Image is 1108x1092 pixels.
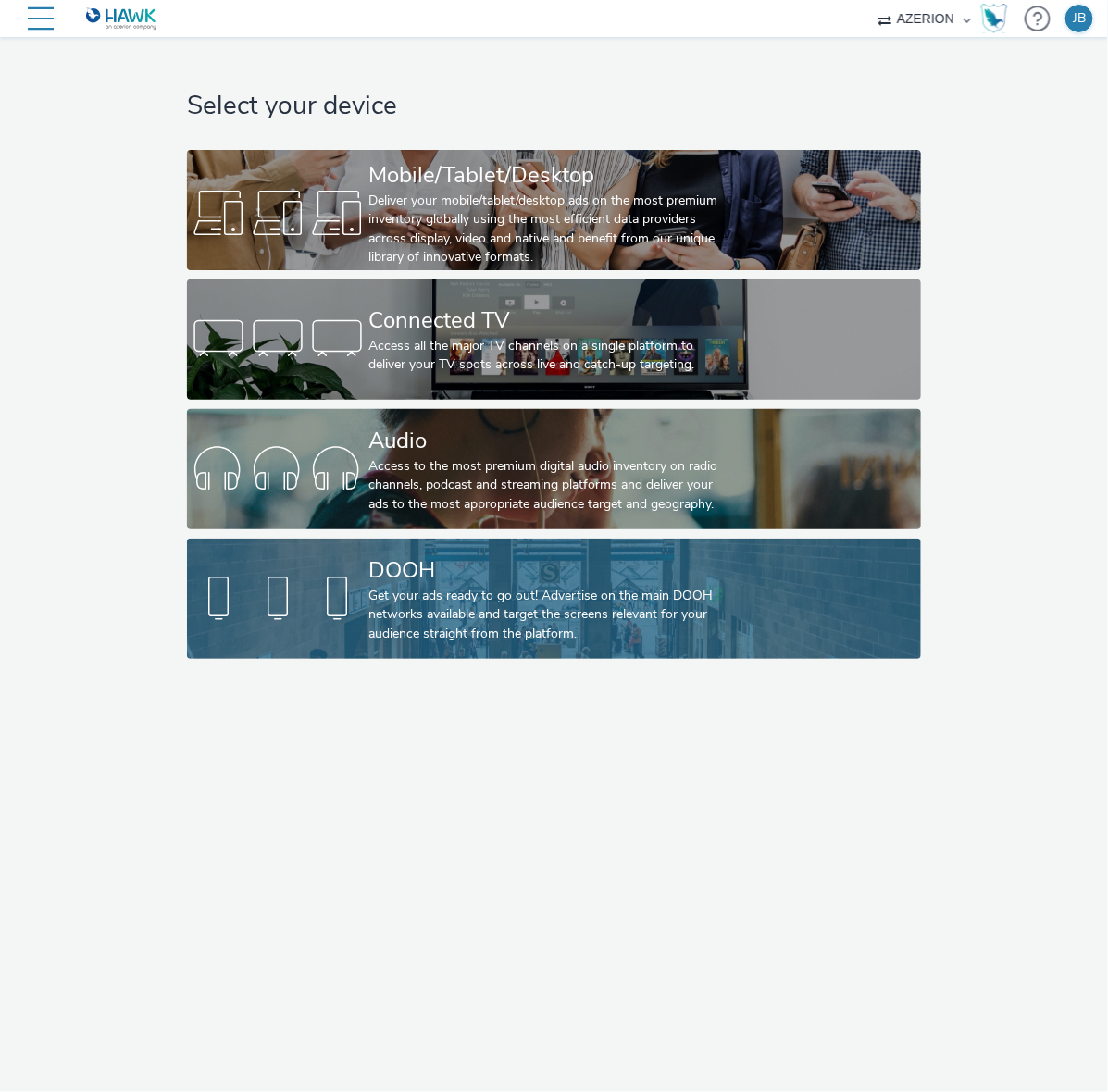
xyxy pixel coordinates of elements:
[1073,5,1086,32] div: JB
[187,409,921,529] a: AudioAccess to the most premium digital audio inventory on radio channels, podcast and streaming ...
[368,425,732,457] div: Audio
[368,554,732,587] div: DOOH
[187,150,921,270] a: Mobile/Tablet/DesktopDeliver your mobile/tablet/desktop ads on the most premium inventory globall...
[368,587,732,643] div: Get your ads ready to go out! Advertise on the main DOOH networks available and target the screen...
[187,279,921,400] a: Connected TVAccess all the major TV channels on a single platform to deliver your TV spots across...
[368,457,732,514] div: Access to the most premium digital audio inventory on radio channels, podcast and streaming platf...
[368,337,732,375] div: Access all the major TV channels on a single platform to deliver your TV spots across live and ca...
[368,304,732,337] div: Connected TV
[86,7,157,31] img: undefined Logo
[187,89,921,124] h1: Select your device
[980,4,1015,33] a: Hawk Academy
[187,539,921,659] a: DOOHGet your ads ready to go out! Advertise on the main DOOH networks available and target the sc...
[368,159,732,192] div: Mobile/Tablet/Desktop
[368,192,732,267] div: Deliver your mobile/tablet/desktop ads on the most premium inventory globally using the most effi...
[980,4,1008,33] img: Hawk Academy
